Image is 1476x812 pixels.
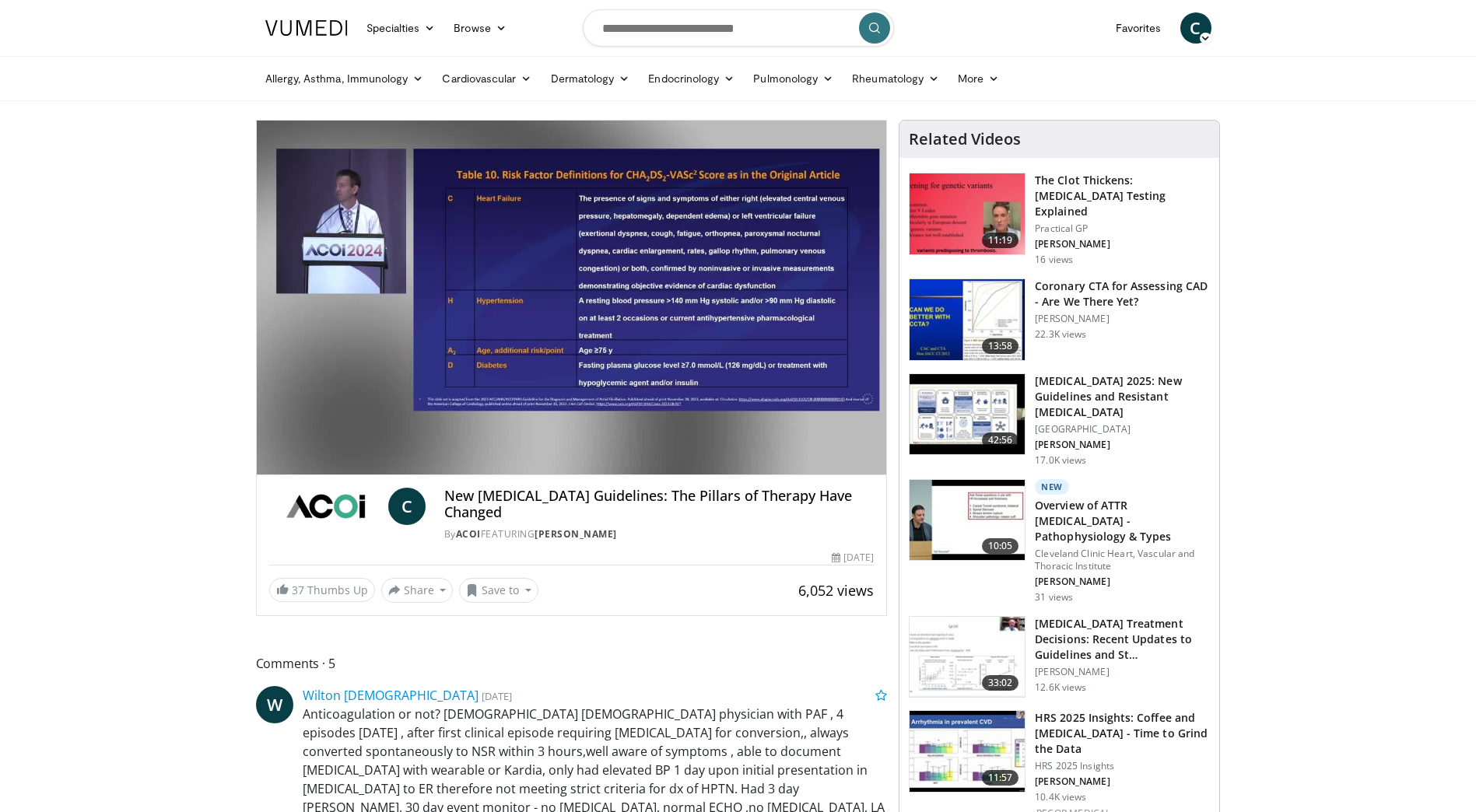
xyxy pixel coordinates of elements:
a: Dermatology [542,63,640,94]
span: 42:56 [982,432,1019,448]
img: 2f83149f-471f-45a5-8edf-b959582daf19.150x105_q85_crop-smart_upscale.jpg [910,480,1025,561]
span: 6,052 views [798,581,874,600]
p: HRS 2025 Insights [1035,760,1210,772]
button: Share [381,578,454,603]
img: 25c04896-53d6-4a05-9178-9b8aabfb644a.150x105_q85_crop-smart_upscale.jpg [910,711,1025,792]
p: New [1035,479,1069,495]
a: More [948,63,1008,94]
a: Wilton [DEMOGRAPHIC_DATA] [303,687,479,704]
small: [DATE] [482,689,512,703]
img: VuMedi Logo [265,20,348,36]
a: 11:19 The Clot Thickens: [MEDICAL_DATA] Testing Explained Practical GP [PERSON_NAME] 16 views [909,173,1210,266]
p: Practical GP [1035,222,1210,235]
a: 37 Thumbs Up [269,578,375,602]
img: 34b2b9a4-89e5-4b8c-b553-8a638b61a706.150x105_q85_crop-smart_upscale.jpg [910,279,1025,360]
a: Specialties [357,12,445,44]
a: Pulmonology [744,63,843,94]
h3: Coronary CTA for Assessing CAD - Are We There Yet? [1035,278,1210,310]
p: [PERSON_NAME] [1035,313,1210,325]
a: Favorites [1106,12,1171,44]
a: C [388,488,426,525]
h3: HRS 2025 Insights: Coffee and [MEDICAL_DATA] - Time to Grind the Data [1035,710,1210,757]
a: W [256,686,293,723]
input: Search topics, interventions [583,9,894,47]
div: By FEATURING [444,527,874,541]
a: 13:58 Coronary CTA for Assessing CAD - Are We There Yet? [PERSON_NAME] 22.3K views [909,278,1210,361]
h4: New [MEDICAL_DATA] Guidelines: The Pillars of Therapy Have Changed [444,488,874,521]
span: 13:58 [982,338,1019,354]
a: 11:57 HRS 2025 Insights: Coffee and [MEDICAL_DATA] - Time to Grind the Data HRS 2025 Insights [PE... [909,710,1210,803]
a: Allergy, Asthma, Immunology [256,63,433,94]
a: ACOI [456,527,481,541]
a: C [1180,12,1211,44]
a: 10:05 New Overview of ATTR [MEDICAL_DATA] - Pathophysiology & Types Cleveland Clinic Heart, Vascu... [909,479,1210,604]
p: Cleveland Clinic Heart, Vascular and Thoracic Institute [1035,548,1210,572]
a: Rheumatology [843,63,948,94]
h4: Related Videos [909,130,1021,149]
p: 10.4K views [1035,791,1086,803]
video-js: Video Player [257,121,887,475]
span: Comments 5 [256,653,888,674]
p: 31 views [1035,591,1073,604]
img: 280bcb39-0f4e-42eb-9c44-b41b9262a277.150x105_q85_crop-smart_upscale.jpg [910,374,1025,455]
span: 11:57 [982,770,1019,786]
p: 16 views [1035,254,1073,266]
img: 6f79f02c-3240-4454-8beb-49f61d478177.150x105_q85_crop-smart_upscale.jpg [910,617,1025,698]
a: Browse [444,12,516,44]
span: 33:02 [982,675,1019,691]
a: Endocrinology [639,63,744,94]
p: [GEOGRAPHIC_DATA] [1035,423,1210,436]
span: 11:19 [982,233,1019,248]
span: 10:05 [982,538,1019,554]
h3: [MEDICAL_DATA] 2025: New Guidelines and Resistant [MEDICAL_DATA] [1035,373,1210,420]
p: [PERSON_NAME] [1035,238,1210,250]
a: [PERSON_NAME] [535,527,617,541]
img: 7b0db7e1-b310-4414-a1d3-dac447dbe739.150x105_q85_crop-smart_upscale.jpg [910,173,1025,254]
p: [PERSON_NAME] [1035,666,1210,678]
span: 37 [292,583,304,597]
p: 12.6K views [1035,681,1086,694]
a: 42:56 [MEDICAL_DATA] 2025: New Guidelines and Resistant [MEDICAL_DATA] [GEOGRAPHIC_DATA] [PERSON_... [909,373,1210,467]
h3: Overview of ATTR [MEDICAL_DATA] - Pathophysiology & Types [1035,498,1210,544]
button: Save to [459,578,538,603]
h3: The Clot Thickens: [MEDICAL_DATA] Testing Explained [1035,173,1210,219]
p: [PERSON_NAME] [1035,576,1210,588]
p: [PERSON_NAME] [1035,775,1210,788]
p: 17.0K views [1035,454,1086,467]
p: [PERSON_NAME] [1035,439,1210,451]
p: 22.3K views [1035,328,1086,341]
a: Cardiovascular [433,63,541,94]
h3: [MEDICAL_DATA] Treatment Decisions: Recent Updates to Guidelines and St… [1035,616,1210,663]
div: [DATE] [832,551,874,565]
img: ACOI [269,488,382,525]
a: 33:02 [MEDICAL_DATA] Treatment Decisions: Recent Updates to Guidelines and St… [PERSON_NAME] 12.6... [909,616,1210,698]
